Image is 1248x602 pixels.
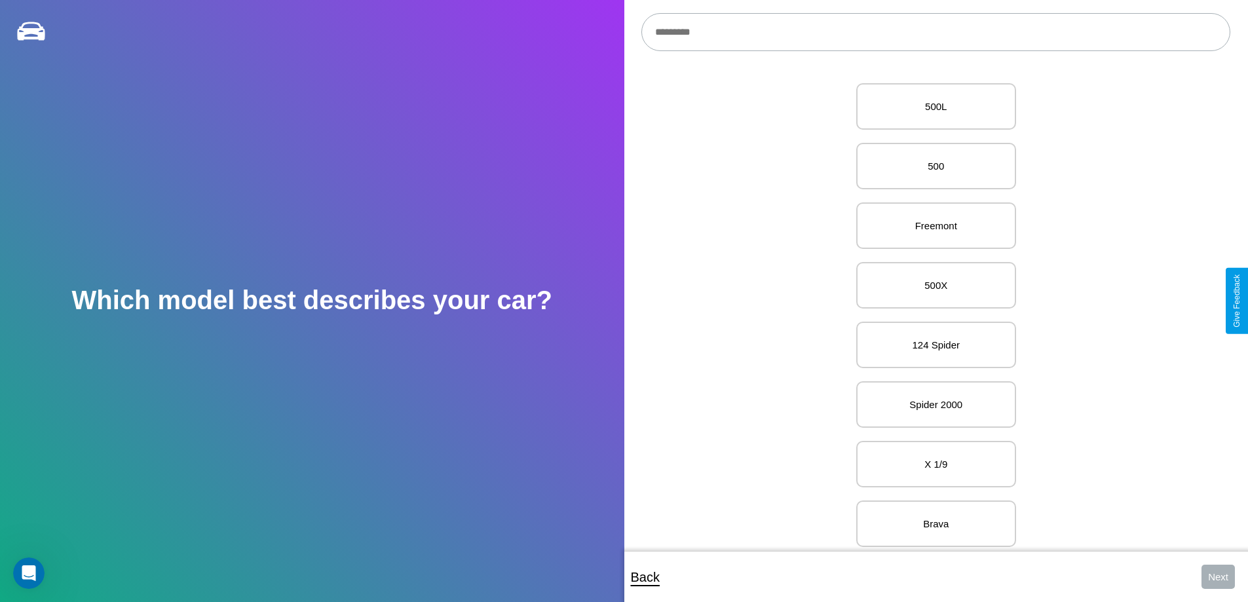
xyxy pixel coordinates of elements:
[631,565,660,589] p: Back
[871,336,1002,354] p: 124 Spider
[1232,274,1241,328] div: Give Feedback
[871,276,1002,294] p: 500X
[871,98,1002,115] p: 500L
[71,286,552,315] h2: Which model best describes your car?
[13,557,45,589] iframe: Intercom live chat
[871,396,1002,413] p: Spider 2000
[871,455,1002,473] p: X 1/9
[871,157,1002,175] p: 500
[1201,565,1235,589] button: Next
[871,217,1002,235] p: Freemont
[871,515,1002,533] p: Brava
